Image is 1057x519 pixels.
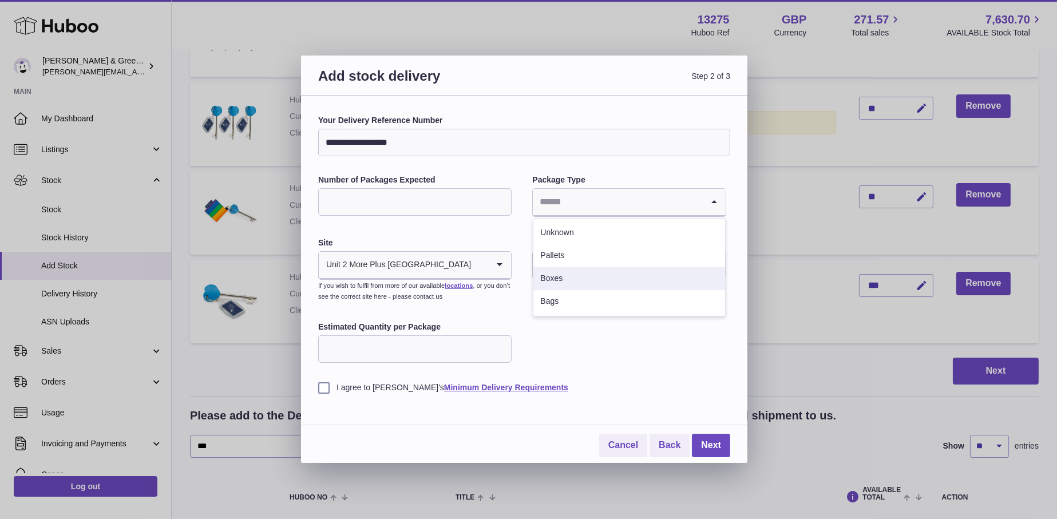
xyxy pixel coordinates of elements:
[532,237,726,248] label: Expected Delivery Date
[532,175,726,185] label: Package Type
[533,189,702,215] input: Search for option
[599,434,647,457] a: Cancel
[318,382,730,393] label: I agree to [PERSON_NAME]'s
[318,115,730,126] label: Your Delivery Reference Number
[533,267,725,290] li: Boxes
[533,189,725,216] div: Search for option
[318,67,524,98] h3: Add stock delivery
[318,322,512,332] label: Estimated Quantity per Package
[445,282,473,289] a: locations
[472,252,488,278] input: Search for option
[319,252,472,278] span: Unit 2 More Plus [GEOGRAPHIC_DATA]
[533,290,725,313] li: Bags
[650,434,690,457] a: Back
[318,175,512,185] label: Number of Packages Expected
[692,434,730,457] a: Next
[524,67,730,98] span: Step 2 of 3
[319,252,511,279] div: Search for option
[318,282,510,300] small: If you wish to fulfil from more of our available , or you don’t see the correct site here - pleas...
[533,221,725,244] li: Unknown
[533,244,725,267] li: Pallets
[318,237,512,248] label: Site
[444,383,568,392] a: Minimum Delivery Requirements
